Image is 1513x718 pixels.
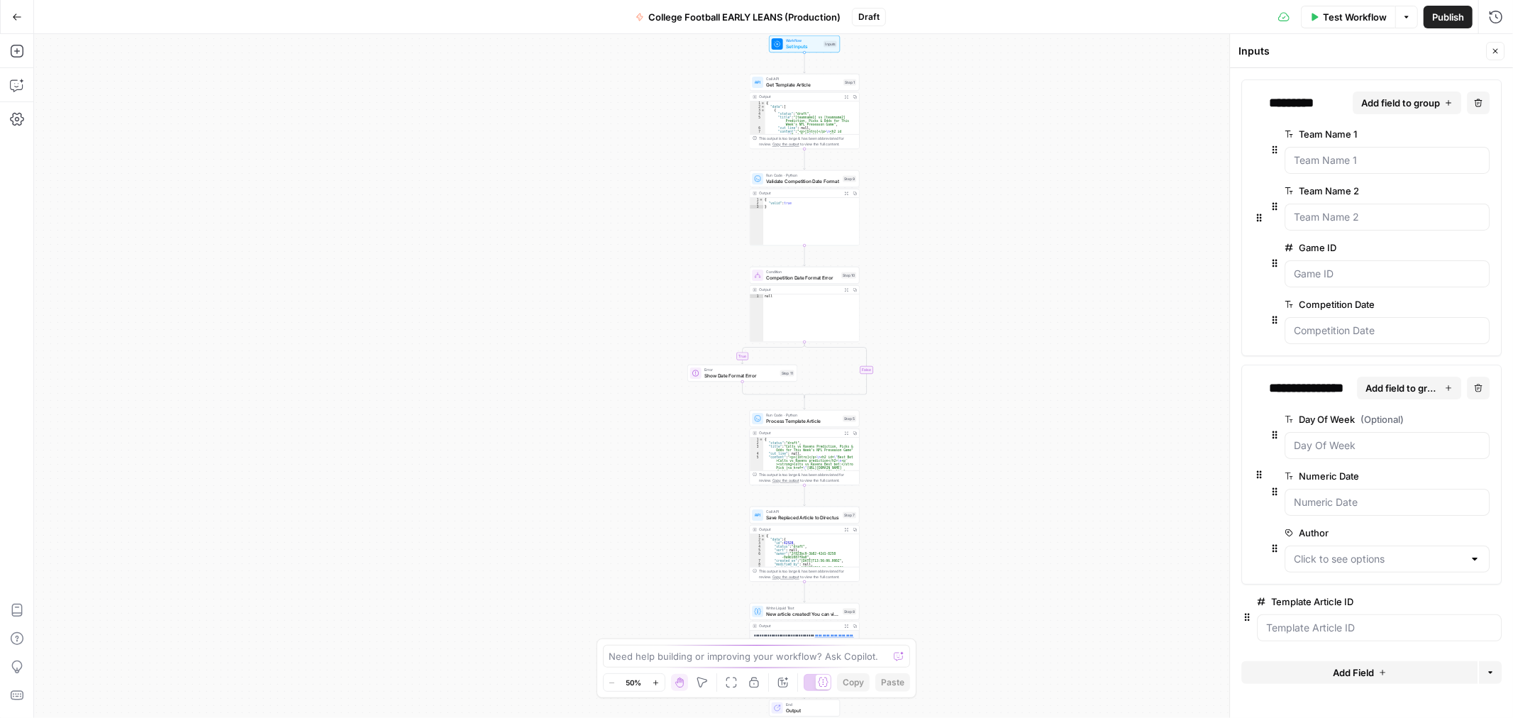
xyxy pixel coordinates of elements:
div: 1 [750,534,765,538]
div: ConditionCompetition Date Format ErrorStep 10Outputnull [750,267,860,342]
div: 1 [750,294,763,298]
div: 6 [750,552,765,559]
div: 1 [750,101,765,105]
span: Save Replaced Article to Directus [766,514,840,521]
span: Call API [766,509,840,515]
span: Copy the output [772,143,799,147]
div: 2 [750,441,763,445]
span: Publish [1432,10,1464,24]
span: Toggle code folding, rows 2 through 9 [761,105,765,109]
span: Validate Competition Date Format [766,178,840,185]
div: ErrorShow Date Format ErrorStep 11 [687,365,797,382]
div: 5 [750,455,763,714]
div: Step 9 [843,176,856,182]
div: 8 [750,563,765,566]
div: Output [759,94,840,100]
div: 2 [750,201,763,205]
span: Set Inputs [786,43,821,50]
span: Paste [881,676,904,689]
div: 5 [750,548,765,552]
div: Call APIGet Template ArticleStep 1Output{ "data":[ { "status":"draft", "title":"[teamname1] vs [t... [750,74,860,149]
span: Process Template Article [766,418,840,425]
div: 5 [750,116,765,126]
label: Team Name 2 [1285,184,1409,198]
input: Numeric Date [1294,495,1480,509]
div: Output [759,287,840,293]
div: Write Liquid TextNew article created! You can view it here: https://[DOMAIN_NAME]/admin/content/a... [750,603,860,678]
button: Add Field [1241,661,1478,684]
span: Copy [843,676,864,689]
span: Toggle code folding, rows 1 through 16 [761,534,765,538]
div: Step 8 [843,609,856,615]
span: Run Code · Python [766,173,840,179]
label: Template Article ID [1257,595,1421,609]
span: Add field to group [1366,381,1441,395]
span: Condition [766,270,838,275]
div: Step 11 [780,370,794,377]
g: Edge from step_1 to step_9 [804,149,806,170]
div: Inputs [824,41,837,48]
g: Edge from step_5 to step_7 [804,485,806,506]
g: Edge from step_10-conditional-end to step_5 [804,396,806,409]
span: Output [786,707,834,714]
span: 50% [626,677,642,688]
span: Call API [766,77,841,82]
div: Output [759,431,840,436]
button: Publish [1424,6,1473,28]
div: 2 [750,538,765,541]
div: Call APISave Replaced Article to DirectusStep 7Output{ "data":{ "id":42528, "status":"draft", "so... [750,507,860,582]
div: Inputs [1238,44,1482,58]
span: End [786,702,834,708]
span: Copy the output [772,575,799,580]
div: 7 [750,559,765,563]
button: Test Workflow [1301,6,1395,28]
div: 4 [750,545,765,548]
g: Edge from start to step_1 [804,53,806,73]
div: 4 [750,452,763,455]
div: 3 [750,205,763,209]
div: WorkflowSet InputsInputs [750,35,860,53]
g: Edge from step_10 to step_11 [741,342,804,364]
div: 3 [750,445,763,452]
label: Game ID [1285,241,1409,255]
input: Template Article ID [1266,621,1492,635]
div: Run Code · PythonProcess Template ArticleStep 5Output{ "status":"draft", "title":"Colts vs Ravens... [750,410,860,485]
button: Paste [875,673,910,692]
span: Draft [858,11,880,23]
div: 9 [750,566,765,570]
label: Numeric Date [1285,469,1409,483]
span: Add Field [1333,665,1374,680]
g: Edge from step_7 to step_8 [804,582,806,602]
button: Copy [837,673,870,692]
input: Click to see options [1294,552,1463,566]
div: This output is too large & has been abbreviated for review. to view the full content. [759,569,856,580]
span: Workflow [786,38,821,44]
div: 7 [750,130,765,435]
span: Toggle code folding, rows 1 through 3 [759,198,763,201]
div: 1 [750,438,763,441]
span: Copy the output [772,479,799,483]
span: Toggle code folding, rows 1 through 6 [759,438,763,441]
g: Edge from step_8 to end [804,678,806,699]
span: New article created! You can view it here: https://[DOMAIN_NAME]/admin/content/article/{{ [URL][D... [766,611,840,618]
span: Competition Date Format Error [766,275,838,282]
span: Write Liquid Text [766,606,840,612]
span: (Optional) [1360,412,1404,426]
div: EndOutput [750,700,860,717]
g: Edge from step_10 to step_10-conditional-end [804,342,867,398]
div: Run Code · PythonValidate Competition Date FormatStep 9Output{ "valid":true} [750,170,860,245]
span: Error [704,368,777,373]
div: This output is too large & has been abbreviated for review. to view the full content. [759,473,856,484]
div: 3 [750,109,765,112]
span: Toggle code folding, rows 1 through 10 [761,101,765,105]
span: Get Template Article [766,82,841,89]
div: 6 [750,126,765,130]
input: Team Name 2 [1294,210,1480,224]
input: Competition Date [1294,324,1480,338]
span: Test Workflow [1323,10,1387,24]
button: Add field to group [1353,92,1461,114]
div: 1 [750,198,763,201]
g: Edge from step_11 to step_10-conditional-end [743,382,805,398]
div: This output is too large & has been abbreviated for review. to view the full content. [759,136,856,148]
span: College Football EARLY LEANS (Production) [648,10,841,24]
